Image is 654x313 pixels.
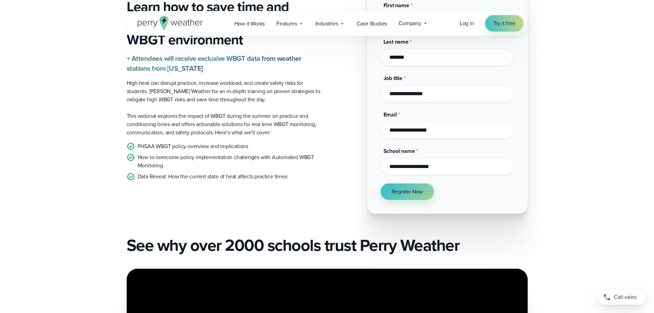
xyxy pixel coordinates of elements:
h2: See why over 2000 schools trust Perry Weather [127,236,528,255]
p: This webinar explores the impact of WBGT during the summer on practice and conditioning times and... [127,112,322,137]
span: Try it free [493,19,515,27]
span: Industries [315,20,338,28]
span: Register Now [392,188,423,196]
span: Job title [383,74,402,82]
p: FHSAA WBGT policy overview and implications [138,142,248,150]
span: Last name [383,38,409,46]
strong: + Attendees will receive exclusive WBGT data from weather stations from [US_STATE] [127,53,301,74]
span: How it Works [234,20,265,28]
a: Call sales [598,290,646,305]
button: Register Now [381,183,434,200]
span: Company [399,19,421,27]
p: How to overcome policy implementation challenges with Automated WBGT Monitoring [138,153,322,170]
span: Features [276,20,297,28]
span: Email [383,111,397,119]
a: Log in [460,19,474,27]
a: Try it free [485,15,524,32]
span: First name [383,1,409,9]
a: How it Works [229,16,271,31]
p: Data Reveal: How the current state of heat affects practice times [138,172,287,181]
span: Call sales [614,293,636,301]
a: Case Studies [351,16,393,31]
span: School name [383,147,415,155]
p: High heat can disrupt practice, increase workload, and create safety risks for students. [PERSON_... [127,79,322,104]
span: Case Studies [357,20,387,28]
